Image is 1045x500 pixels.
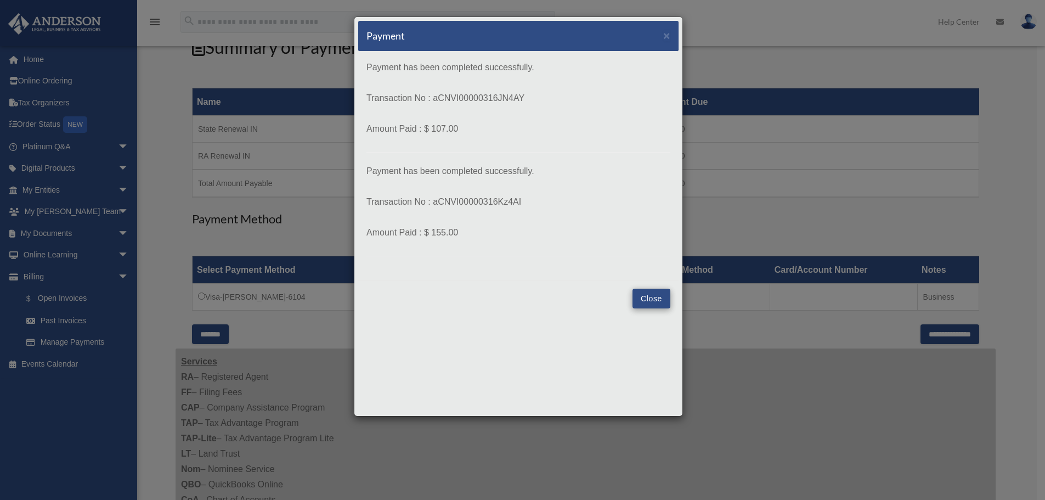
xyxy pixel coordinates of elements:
[366,225,670,240] p: Amount Paid : $ 155.00
[366,29,405,43] h5: Payment
[366,164,670,179] p: Payment has been completed successfully.
[366,194,670,210] p: Transaction No : aCNVI00000316Kz4AI
[663,29,670,42] span: ×
[366,60,670,75] p: Payment has been completed successfully.
[366,121,670,137] p: Amount Paid : $ 107.00
[366,91,670,106] p: Transaction No : aCNVI00000316JN4AY
[632,289,670,308] button: Close
[663,30,670,41] button: Close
